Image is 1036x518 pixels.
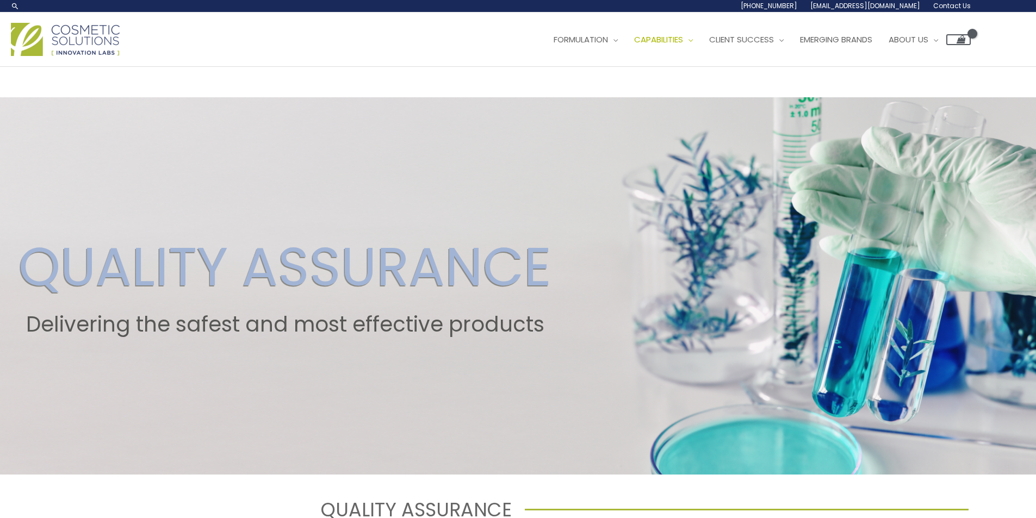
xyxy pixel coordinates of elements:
[709,34,774,45] span: Client Success
[18,312,551,337] h2: Delivering the safest and most effective products
[810,1,920,10] span: [EMAIL_ADDRESS][DOMAIN_NAME]
[545,23,626,56] a: Formulation
[18,235,551,299] h2: QUALITY ASSURANCE
[626,23,701,56] a: Capabilities
[933,1,971,10] span: Contact Us
[554,34,608,45] span: Formulation
[634,34,683,45] span: Capabilities
[11,2,20,10] a: Search icon link
[946,34,971,45] a: View Shopping Cart, empty
[741,1,797,10] span: [PHONE_NUMBER]
[701,23,792,56] a: Client Success
[792,23,880,56] a: Emerging Brands
[889,34,928,45] span: About Us
[880,23,946,56] a: About Us
[11,23,120,56] img: Cosmetic Solutions Logo
[800,34,872,45] span: Emerging Brands
[537,23,971,56] nav: Site Navigation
